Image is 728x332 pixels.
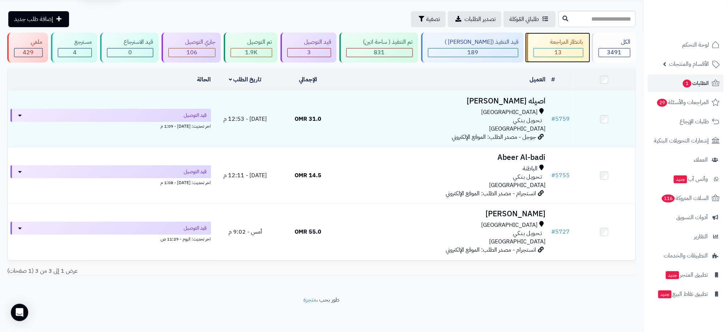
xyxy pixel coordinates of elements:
span: 1 [683,80,691,88]
span: 429 [23,48,34,57]
a: العملاء [648,151,724,169]
a: أدوات التسويق [648,209,724,226]
span: انستجرام - مصدر الطلب: الموقع الإلكتروني [446,246,536,254]
span: [GEOGRAPHIC_DATA] [481,108,538,116]
span: التطبيقات والخدمات [664,251,708,261]
a: لوحة التحكم [648,36,724,54]
div: اخر تحديث: [DATE] - 1:08 م [10,178,211,186]
span: الباطنة [523,165,538,173]
span: 3 [307,48,311,57]
span: أدوات التسويق [676,212,708,222]
span: [GEOGRAPHIC_DATA] [489,124,545,133]
span: 106 [187,48,197,57]
span: [GEOGRAPHIC_DATA] [489,181,545,190]
img: logo-2.png [679,18,721,33]
span: لوحة التحكم [682,40,709,50]
div: 0 [107,48,153,57]
a: جاري التوصيل 106 [160,33,223,63]
a: السلات المتروكة116 [648,190,724,207]
div: 189 [428,48,518,57]
span: [DATE] - 12:11 م [223,171,267,180]
div: 4 [58,48,92,57]
div: مسترجع [58,38,92,46]
a: وآتس آبجديد [648,170,724,188]
span: 3491 [607,48,622,57]
a: #5759 [551,115,570,123]
span: [GEOGRAPHIC_DATA] [489,237,545,246]
span: الأقسام والمنتجات [669,59,709,69]
span: إشعارات التحويلات البنكية [654,136,709,146]
span: طلبات الإرجاع [680,116,709,127]
span: 14.5 OMR [295,171,321,180]
a: الطلبات1 [648,75,724,92]
a: التقارير [648,228,724,245]
div: قيد التوصيل [287,38,331,46]
a: العميل [530,75,545,84]
span: تطبيق المتجر [665,270,708,280]
span: السلات المتروكة [661,193,709,203]
a: تصدير الطلبات [448,11,501,27]
div: عرض 1 إلى 3 من 3 (1 صفحات) [2,267,322,275]
a: بانتظار المراجعة 13 [525,33,590,63]
span: # [551,115,555,123]
a: قيد التوصيل 3 [279,33,338,63]
h3: اصيله [PERSON_NAME] [342,97,545,105]
span: الطلبات [682,78,709,88]
span: 55.0 OMR [295,227,321,236]
div: قيد الاسترجاع [107,38,153,46]
div: قيد التنفيذ ([PERSON_NAME] ) [428,38,519,46]
button: تصفية [411,11,446,27]
span: إضافة طلب جديد [14,15,53,24]
span: تصدير الطلبات [464,15,496,24]
a: تطبيق نقاط البيعجديد [648,285,724,303]
div: بانتظار المراجعة [534,38,583,46]
a: تم التنفيذ ( ساحة اتين) 831 [338,33,420,63]
div: اخر تحديث: اليوم - 11:29 ص [10,235,211,242]
span: [DATE] - 12:53 م [223,115,267,123]
a: #5755 [551,171,570,180]
a: مسترجع 4 [50,33,99,63]
span: التقارير [694,231,708,242]
div: 3 [288,48,331,57]
span: وآتس آب [673,174,708,184]
span: تـحـويـل بـنـكـي [513,229,542,238]
span: [GEOGRAPHIC_DATA] [481,221,538,229]
a: تم التوصيل 1.9K [222,33,279,63]
span: 116 [662,195,675,203]
div: 429 [14,48,42,57]
h3: Abeer Al-badi [342,153,545,162]
span: انستجرام - مصدر الطلب: الموقع الإلكتروني [446,189,536,198]
a: متجرة [304,295,317,304]
a: طلبات الإرجاع [648,113,724,130]
div: جاري التوصيل [168,38,216,46]
span: 13 [555,48,562,57]
span: قيد التوصيل [184,225,207,232]
span: قيد التوصيل [184,168,207,175]
a: # [551,75,555,84]
a: إضافة طلب جديد [8,11,69,27]
div: 13 [534,48,583,57]
span: 189 [468,48,479,57]
div: 831 [347,48,412,57]
span: تـحـويـل بـنـكـي [513,173,542,181]
span: # [551,171,555,180]
a: طلباتي المُوكلة [504,11,556,27]
a: المراجعات والأسئلة29 [648,94,724,111]
span: 31.0 OMR [295,115,321,123]
div: تم التوصيل [231,38,272,46]
span: جديد [658,290,672,298]
span: جديد [674,175,687,183]
div: تم التنفيذ ( ساحة اتين) [346,38,413,46]
span: تـحـويـل بـنـكـي [513,116,542,125]
span: 831 [374,48,385,57]
div: 106 [169,48,215,57]
a: الحالة [197,75,211,84]
div: 1916 [231,48,272,57]
span: جوجل - مصدر الطلب: الموقع الإلكتروني [452,133,536,141]
a: إشعارات التحويلات البنكية [648,132,724,149]
span: تصفية [426,15,440,24]
a: التطبيقات والخدمات [648,247,724,264]
span: أمس - 9:02 م [228,227,262,236]
span: 0 [128,48,132,57]
span: العملاء [694,155,708,165]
